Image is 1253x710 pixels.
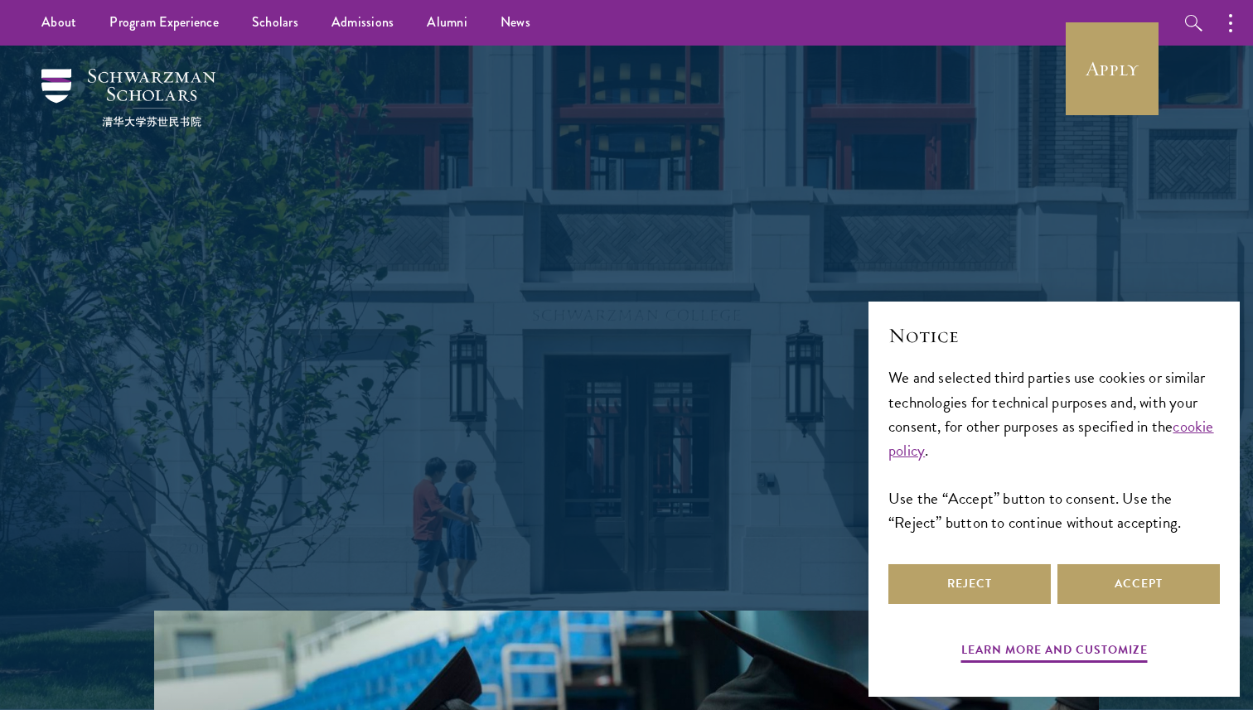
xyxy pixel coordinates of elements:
[888,414,1214,462] a: cookie policy
[888,365,1220,534] div: We and selected third parties use cookies or similar technologies for technical purposes and, wit...
[1057,564,1220,604] button: Accept
[961,640,1148,665] button: Learn more and customize
[1066,22,1159,115] a: Apply
[888,564,1051,604] button: Reject
[888,321,1220,350] h2: Notice
[41,69,215,127] img: Schwarzman Scholars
